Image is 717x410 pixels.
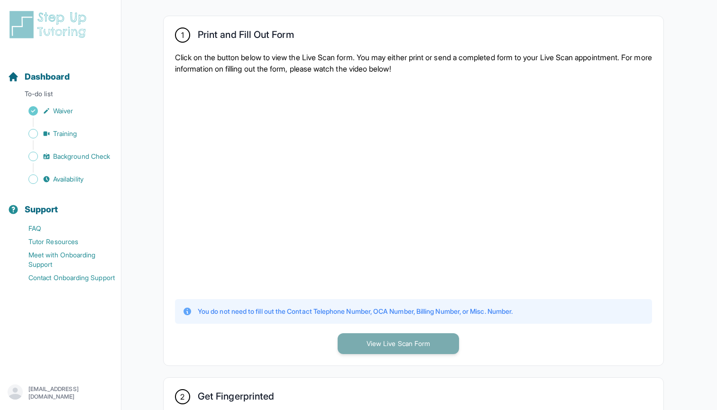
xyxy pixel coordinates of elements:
a: FAQ [8,222,121,235]
a: Availability [8,173,121,186]
a: Tutor Resources [8,235,121,248]
button: View Live Scan Form [338,333,459,354]
span: Training [53,129,77,138]
button: Dashboard [4,55,117,87]
h2: Print and Fill Out Form [198,29,294,44]
a: Meet with Onboarding Support [8,248,121,271]
a: Training [8,127,121,140]
img: logo [8,9,92,40]
button: Support [4,188,117,220]
h2: Get Fingerprinted [198,391,274,406]
a: View Live Scan Form [338,338,459,348]
a: Waiver [8,104,121,118]
span: Availability [53,174,83,184]
span: Waiver [53,106,73,116]
span: Support [25,203,58,216]
iframe: YouTube video player [175,82,507,290]
p: To-do list [4,89,117,102]
span: Dashboard [25,70,70,83]
p: You do not need to fill out the Contact Telephone Number, OCA Number, Billing Number, or Misc. Nu... [198,307,513,316]
p: Click on the button below to view the Live Scan form. You may either print or send a completed fo... [175,52,652,74]
a: Dashboard [8,70,70,83]
span: 1 [181,29,184,41]
a: Background Check [8,150,121,163]
span: 2 [180,391,184,402]
p: [EMAIL_ADDRESS][DOMAIN_NAME] [28,385,113,401]
a: Contact Onboarding Support [8,271,121,284]
button: [EMAIL_ADDRESS][DOMAIN_NAME] [8,384,113,401]
span: Background Check [53,152,110,161]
